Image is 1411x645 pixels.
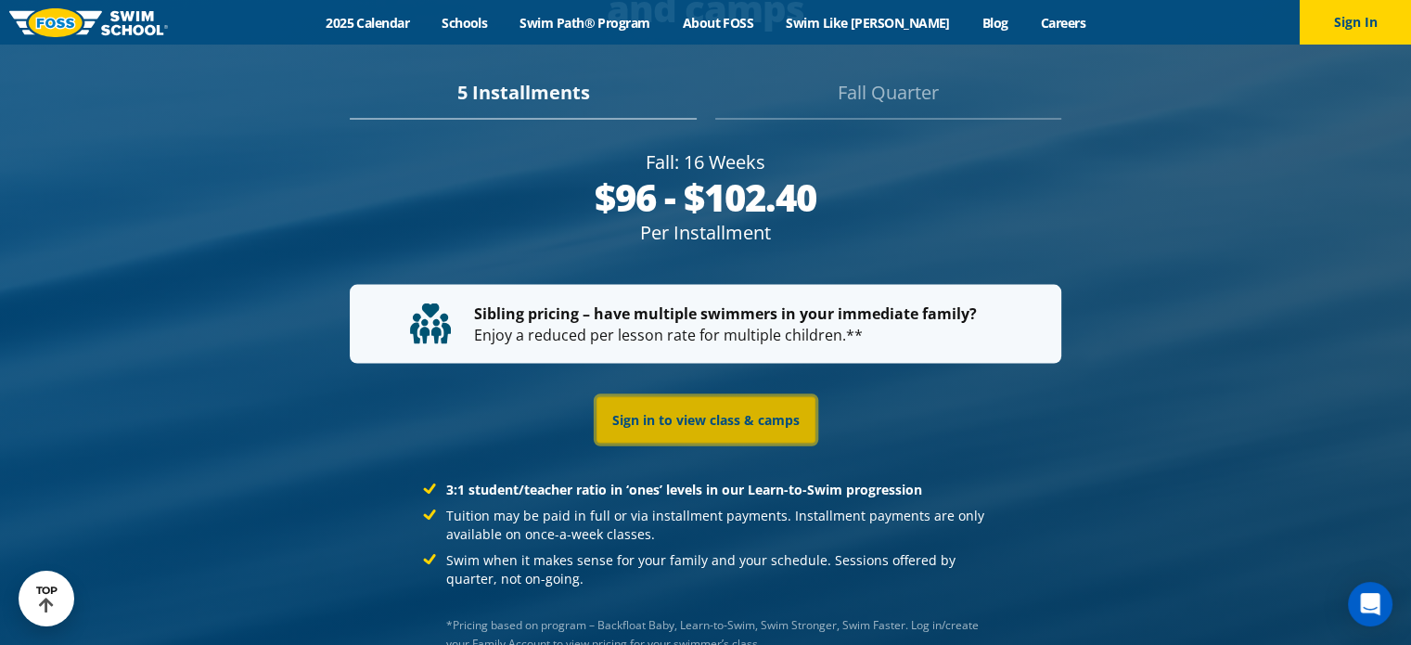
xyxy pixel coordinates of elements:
[410,303,1001,344] p: Enjoy a reduced per lesson rate for multiple children.**
[350,174,1061,219] div: $96 - $102.40
[310,14,426,32] a: 2025 Calendar
[423,550,988,587] li: Swim when it makes sense for your family and your schedule. Sessions offered by quarter, not on-g...
[666,14,770,32] a: About FOSS
[770,14,967,32] a: Swim Like [PERSON_NAME]
[426,14,504,32] a: Schools
[446,480,922,497] strong: 3:1 student/teacher ratio in ‘ones’ levels in our Learn-to-Swim progression
[715,78,1061,119] div: Fall Quarter
[410,303,451,343] img: tuition-family-children.svg
[504,14,666,32] a: Swim Path® Program
[9,8,168,37] img: FOSS Swim School Logo
[1348,582,1392,626] div: Open Intercom Messenger
[966,14,1024,32] a: Blog
[1024,14,1101,32] a: Careers
[350,148,1061,174] div: Fall: 16 Weeks
[423,506,988,543] li: Tuition may be paid in full or via installment payments. Installment payments are only available ...
[350,78,696,119] div: 5 Installments
[474,303,977,323] strong: Sibling pricing – have multiple swimmers in your immediate family?
[350,219,1061,245] div: Per Installment
[596,396,815,443] a: Sign in to view class & camps
[36,585,58,613] div: TOP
